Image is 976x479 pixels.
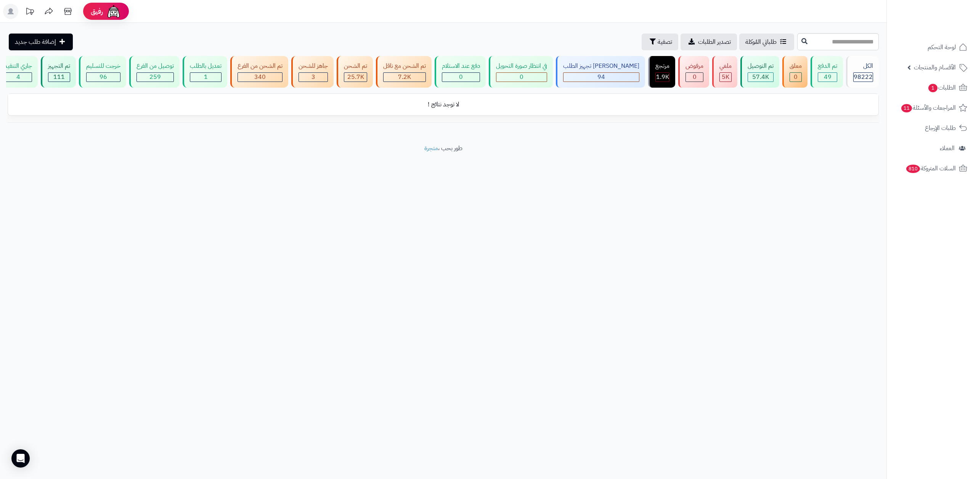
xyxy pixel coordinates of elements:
[442,62,480,70] div: دفع عند الاستلام
[91,7,103,16] span: رفيق
[4,62,32,70] div: جاري التنفيذ
[928,83,938,92] span: 1
[794,72,798,82] span: 0
[20,4,39,21] a: تحديثات المنصة
[906,164,920,173] span: 810
[693,72,697,82] span: 0
[433,56,487,88] a: دفع عند الاستلام 0
[685,62,703,70] div: مرفوض
[190,62,222,70] div: تعديل بالطلب
[891,99,971,117] a: المراجعات والأسئلة11
[711,56,739,88] a: ملغي 5K
[891,78,971,97] a: الطلبات1
[719,62,732,70] div: ملغي
[374,56,433,88] a: تم الشحن مع ناقل 7.2K
[891,159,971,178] a: السلات المتروكة810
[642,34,678,50] button: تصفية
[739,56,781,88] a: تم التوصيل 57.4K
[656,72,669,82] span: 1.9K
[87,73,120,82] div: 96
[739,34,794,50] a: طلباتي المُوكلة
[597,72,605,82] span: 94
[818,62,837,70] div: تم الدفع
[905,163,956,174] span: السلات المتروكة
[901,103,956,113] span: المراجعات والأسئلة
[790,62,802,70] div: معلق
[752,72,769,82] span: 57.4K
[344,73,367,82] div: 25710
[928,42,956,53] span: لوحة التحكم
[299,62,328,70] div: جاهز للشحن
[311,72,315,82] span: 3
[655,62,669,70] div: مرتجع
[136,62,174,70] div: توصيل من الفرع
[9,34,73,50] a: إضافة طلب جديد
[53,72,65,82] span: 111
[824,72,832,82] span: 49
[681,34,737,50] a: تصدير الطلبات
[5,73,32,82] div: 4
[748,73,773,82] div: 57429
[8,94,878,115] td: لا توجد نتائج !
[647,56,677,88] a: مرتجع 1.9K
[914,62,956,73] span: الأقسام والمنتجات
[563,73,639,82] div: 94
[658,37,672,46] span: تصفية
[520,72,523,82] span: 0
[442,73,480,82] div: 0
[722,72,729,82] span: 5K
[149,72,161,82] span: 259
[656,73,669,82] div: 1874
[686,73,703,82] div: 0
[459,72,463,82] span: 0
[204,72,208,82] span: 1
[100,72,107,82] span: 96
[928,82,956,93] span: الطلبات
[238,73,282,82] div: 340
[383,62,426,70] div: تم الشحن مع ناقل
[790,73,801,82] div: 0
[745,37,777,46] span: طلباتي المُوكلة
[424,144,438,153] a: متجرة
[781,56,809,88] a: معلق 0
[181,56,229,88] a: تعديل بالطلب 1
[748,62,774,70] div: تم التوصيل
[344,62,367,70] div: تم الشحن
[190,73,221,82] div: 1
[128,56,181,88] a: توصيل من الفرع 259
[496,73,547,82] div: 0
[818,73,837,82] div: 49
[677,56,711,88] a: مرفوض 0
[48,73,70,82] div: 111
[16,72,20,82] span: 4
[854,72,873,82] span: 98222
[940,143,955,154] span: العملاء
[563,62,639,70] div: [PERSON_NAME] تجهيز الطلب
[137,73,173,82] div: 259
[891,139,971,157] a: العملاء
[891,119,971,137] a: طلبات الإرجاع
[809,56,844,88] a: تم الدفع 49
[238,62,283,70] div: تم الشحن من الفرع
[496,62,547,70] div: في انتظار صورة التحويل
[853,62,873,70] div: الكل
[229,56,290,88] a: تم الشحن من الفرع 340
[86,62,120,70] div: خرجت للتسليم
[39,56,77,88] a: تم التجهيز 111
[15,37,56,46] span: إضافة طلب جديد
[384,73,425,82] div: 7222
[844,56,880,88] a: الكل98222
[48,62,70,70] div: تم التجهيز
[335,56,374,88] a: تم الشحن 25.7K
[554,56,647,88] a: [PERSON_NAME] تجهيز الطلب 94
[698,37,731,46] span: تصدير الطلبات
[254,72,266,82] span: 340
[77,56,128,88] a: خرجت للتسليم 96
[290,56,335,88] a: جاهز للشحن 3
[487,56,554,88] a: في انتظار صورة التحويل 0
[106,4,121,19] img: ai-face.png
[901,104,912,112] span: 11
[11,449,30,468] div: Open Intercom Messenger
[299,73,327,82] div: 3
[891,38,971,56] a: لوحة التحكم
